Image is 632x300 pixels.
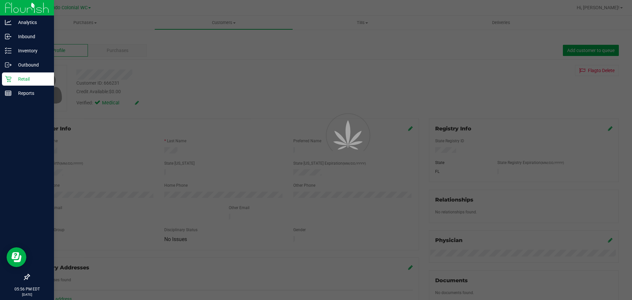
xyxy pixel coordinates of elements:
p: Reports [12,89,51,97]
inline-svg: Outbound [5,62,12,68]
p: Inventory [12,47,51,55]
inline-svg: Retail [5,76,12,82]
p: Outbound [12,61,51,69]
p: Retail [12,75,51,83]
p: Analytics [12,18,51,26]
iframe: Resource center [7,247,26,267]
inline-svg: Inbound [5,33,12,40]
p: Inbound [12,33,51,41]
p: 05:56 PM EDT [3,286,51,292]
inline-svg: Reports [5,90,12,96]
inline-svg: Analytics [5,19,12,26]
p: [DATE] [3,292,51,297]
inline-svg: Inventory [5,47,12,54]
